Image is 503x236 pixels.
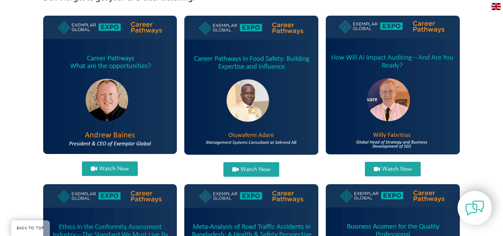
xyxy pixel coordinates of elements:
[382,166,412,172] span: Watch Now
[11,220,50,236] a: BACK TO TOP
[465,199,484,217] img: contact-chat.png
[99,166,129,172] span: Watch Now
[491,3,501,10] img: en
[223,162,279,177] a: Watch Now
[241,167,270,172] span: Watch Now
[184,16,318,154] img: Oluwafemi
[43,16,177,154] img: andrew
[82,161,138,176] a: Watch Now
[326,16,460,154] img: willy
[365,162,421,176] a: Watch Now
